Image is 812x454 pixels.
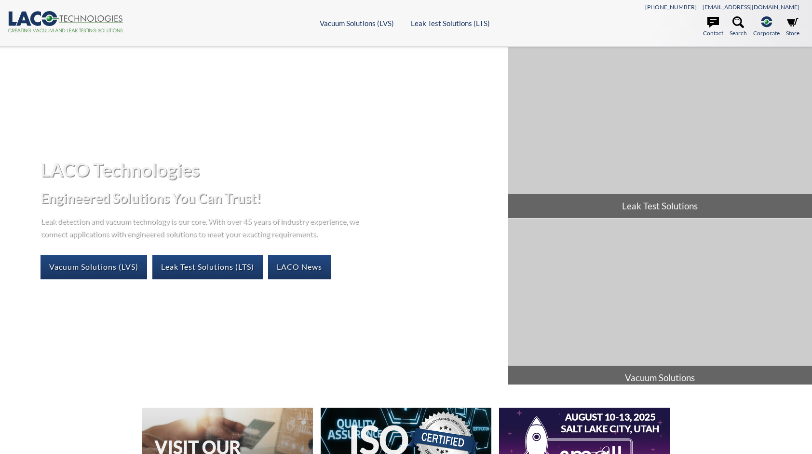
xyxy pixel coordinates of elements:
[41,158,500,181] h1: LACO Technologies
[268,255,331,279] a: LACO News
[753,28,780,38] span: Corporate
[320,19,394,28] a: Vacuum Solutions (LVS)
[730,16,747,38] a: Search
[41,255,147,279] a: Vacuum Solutions (LVS)
[411,19,490,28] a: Leak Test Solutions (LTS)
[703,3,799,11] a: [EMAIL_ADDRESS][DOMAIN_NAME]
[152,255,263,279] a: Leak Test Solutions (LTS)
[41,189,500,207] h2: Engineered Solutions You Can Trust!
[703,16,723,38] a: Contact
[41,215,364,239] p: Leak detection and vacuum technology is our core. With over 45 years of industry experience, we c...
[645,3,697,11] a: [PHONE_NUMBER]
[786,16,799,38] a: Store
